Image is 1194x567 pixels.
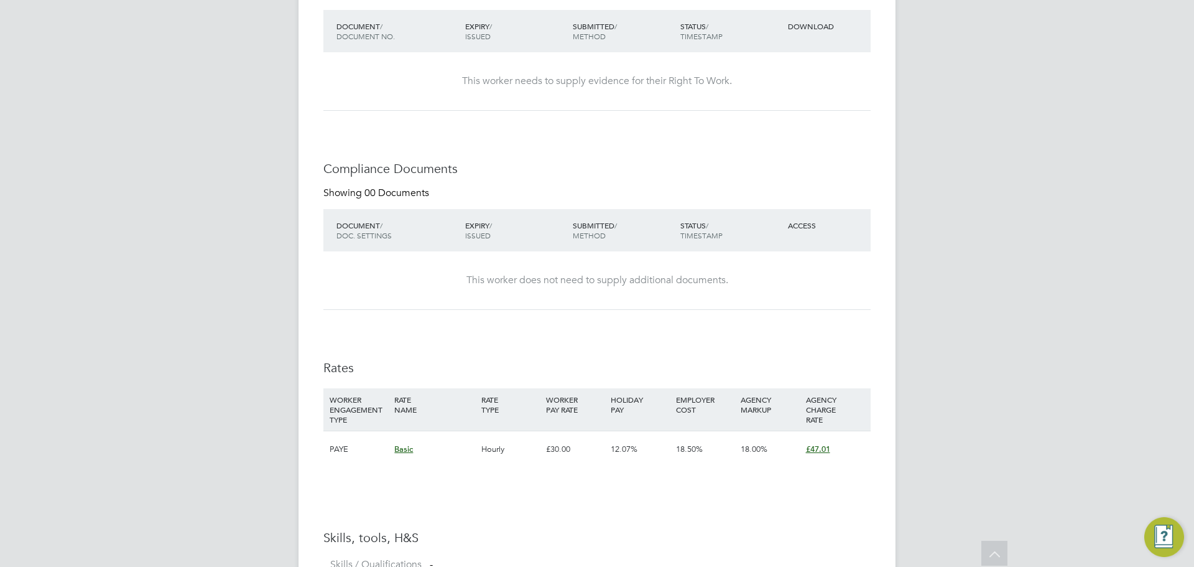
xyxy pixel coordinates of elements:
span: / [489,220,492,230]
div: WORKER PAY RATE [543,388,608,421]
span: / [380,220,382,230]
span: / [614,21,617,31]
div: EMPLOYER COST [673,388,738,421]
span: / [614,220,617,230]
span: TIMESTAMP [680,230,723,240]
span: / [380,21,382,31]
div: DOCUMENT [333,214,462,246]
div: HOLIDAY PAY [608,388,672,421]
div: DOWNLOAD [785,15,871,37]
span: ISSUED [465,31,491,41]
div: STATUS [677,15,785,47]
h3: Rates [323,360,871,376]
div: This worker does not need to supply additional documents. [336,274,858,287]
span: 18.00% [741,444,767,454]
div: Hourly [478,431,543,467]
button: Engage Resource Center [1144,517,1184,557]
div: SUBMITTED [570,15,677,47]
span: 00 Documents [364,187,429,199]
div: PAYE [326,431,391,467]
span: METHOD [573,31,606,41]
div: ACCESS [785,214,871,237]
h3: Skills, tools, H&S [323,530,871,546]
div: EXPIRY [462,214,570,246]
span: £47.01 [806,444,830,454]
span: 18.50% [676,444,703,454]
div: STATUS [677,214,785,246]
span: ISSUED [465,230,491,240]
div: EXPIRY [462,15,570,47]
span: METHOD [573,230,606,240]
span: Basic [394,444,413,454]
span: DOC. SETTINGS [336,230,392,240]
span: 12.07% [611,444,637,454]
div: SUBMITTED [570,214,677,246]
span: / [489,21,492,31]
div: DOCUMENT [333,15,462,47]
div: Showing [323,187,432,200]
div: WORKER ENGAGEMENT TYPE [326,388,391,431]
span: / [706,220,708,230]
span: / [706,21,708,31]
div: RATE TYPE [478,388,543,421]
span: DOCUMENT NO. [336,31,395,41]
h3: Compliance Documents [323,161,871,177]
div: AGENCY MARKUP [738,388,802,421]
div: £30.00 [543,431,608,467]
div: This worker needs to supply evidence for their Right To Work. [336,75,858,88]
div: RATE NAME [391,388,478,421]
div: AGENCY CHARGE RATE [803,388,868,431]
span: TIMESTAMP [680,31,723,41]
